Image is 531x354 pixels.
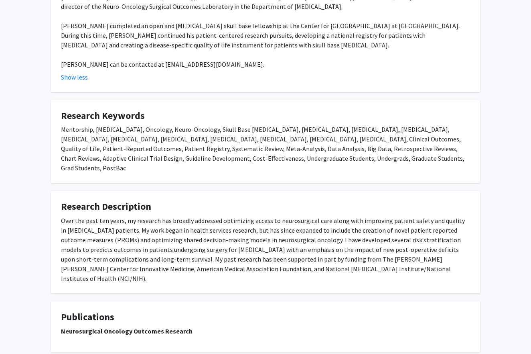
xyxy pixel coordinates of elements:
iframe: Chat [6,318,34,348]
button: Show less [61,72,88,82]
strong: Neurosurgical Oncology Outcomes Research [61,327,193,335]
div: Mentorship, [MEDICAL_DATA], Oncology, Neuro-Oncology, Skull Base [MEDICAL_DATA], [MEDICAL_DATA], ... [61,125,470,173]
h4: Research Keywords [61,110,470,122]
h4: Publications [61,311,470,323]
h4: Research Description [61,201,470,213]
div: Over the past ten years, my research has broadly addressed optimizing access to neurosurgical car... [61,216,470,283]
